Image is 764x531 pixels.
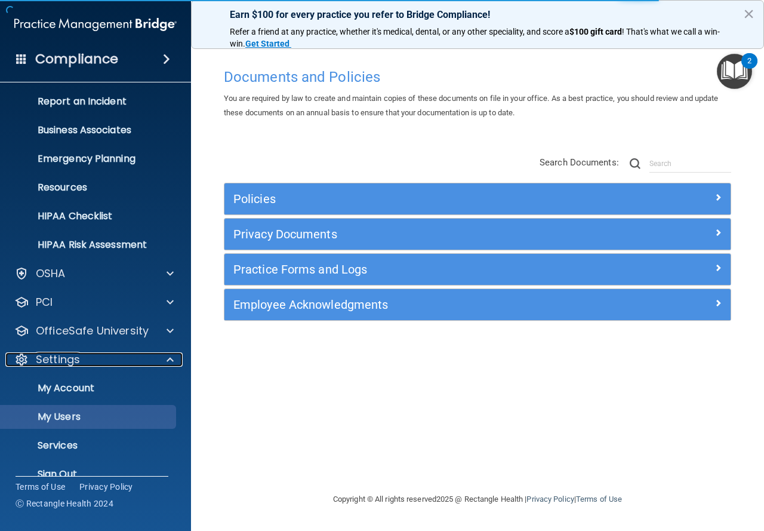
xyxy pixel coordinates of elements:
[14,13,177,36] img: PMB logo
[540,157,619,168] span: Search Documents:
[649,155,731,173] input: Search
[576,495,622,504] a: Terms of Use
[14,352,174,367] a: Settings
[8,153,171,165] p: Emergency Planning
[36,295,53,309] p: PCI
[16,481,65,493] a: Terms of Use
[224,94,719,117] span: You are required by law to create and maintain copies of these documents on file in your office. ...
[569,27,622,36] strong: $100 gift card
[8,96,171,108] p: Report an Incident
[245,39,289,48] strong: Get Started
[14,266,174,281] a: OSHA
[245,39,291,48] a: Get Started
[743,4,754,23] button: Close
[230,9,725,20] p: Earn $100 for every practice you refer to Bridge Compliance!
[8,382,171,394] p: My Account
[8,124,171,136] p: Business Associates
[233,260,722,279] a: Practice Forms and Logs
[8,411,171,423] p: My Users
[230,27,569,36] span: Refer a friend at any practice, whether it's medical, dental, or any other speciality, and score a
[747,61,751,76] div: 2
[526,495,574,504] a: Privacy Policy
[233,228,595,241] h5: Privacy Documents
[224,69,731,85] h4: Documents and Policies
[8,239,171,251] p: HIPAA Risk Assessment
[36,324,149,338] p: OfficeSafe University
[8,440,171,452] p: Services
[8,210,171,222] p: HIPAA Checklist
[79,481,133,493] a: Privacy Policy
[8,468,171,480] p: Sign Out
[717,54,752,89] button: Open Resource Center, 2 new notifications
[14,295,174,309] a: PCI
[14,324,174,338] a: OfficeSafe University
[233,225,722,244] a: Privacy Documents
[630,158,640,169] img: ic-search.3b580494.png
[16,498,113,509] span: Ⓒ Rectangle Health 2024
[36,352,80,367] p: Settings
[233,189,722,208] a: Policies
[233,263,595,276] h5: Practice Forms and Logs
[8,182,171,194] p: Resources
[233,295,722,314] a: Employee Acknowledgments
[35,51,118,67] h4: Compliance
[230,27,720,48] span: ! That's what we call a win-win.
[233,298,595,311] h5: Employee Acknowledgments
[260,480,695,518] div: Copyright © All rights reserved 2025 @ Rectangle Health | |
[233,192,595,205] h5: Policies
[36,266,66,281] p: OSHA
